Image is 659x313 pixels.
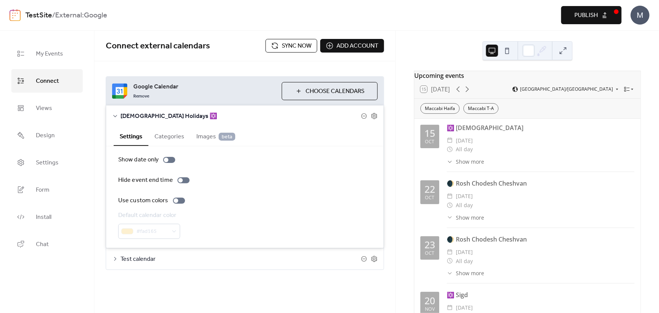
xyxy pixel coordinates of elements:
span: Test calendar [120,255,361,264]
a: Connect [11,69,83,93]
div: Oct [425,251,435,256]
div: Use custom colors [118,196,168,205]
div: 🌒 Rosh Chodesh Cheshvan [447,179,634,188]
div: Default calendar color [118,211,179,220]
div: Show date only [118,155,159,164]
div: ​ [447,192,453,201]
a: Settings [11,151,83,174]
span: [DATE] [456,303,473,312]
span: Choose Calendars [306,87,364,96]
div: M [631,6,650,25]
span: My Events [36,48,63,60]
span: Add account [336,42,378,51]
div: ​ [447,136,453,145]
button: Publish [561,6,622,24]
span: Show more [456,214,484,222]
span: Chat [36,239,49,251]
div: ✡️ Sigd [447,290,634,299]
button: Add account [320,39,384,53]
div: Hide event end time [118,176,173,185]
button: Choose Calendars [282,82,378,100]
button: ​Show more [447,269,484,277]
div: Upcoming events [414,71,640,80]
div: Oct [425,139,435,144]
span: Settings [36,157,59,169]
div: Nov [425,307,435,312]
div: ​ [447,269,453,277]
span: [DATE] [456,248,473,257]
div: ​ [447,145,453,154]
span: Remove [133,93,149,99]
span: All day [456,257,473,266]
span: [DATE] [456,192,473,201]
span: [DATE] [456,136,473,145]
a: Design [11,124,83,147]
span: Connect [36,75,59,87]
div: Maccabi T-A [463,103,498,114]
span: Publish [574,11,598,20]
b: External:Google [55,8,107,23]
img: google [112,84,127,99]
a: Chat [11,232,83,256]
div: Maccabi Haifa [420,103,460,114]
div: ​ [447,201,453,210]
span: Design [36,130,55,142]
span: [GEOGRAPHIC_DATA]/[GEOGRAPHIC_DATA] [520,87,613,91]
span: [DEMOGRAPHIC_DATA] Holidays ✡️ [120,112,361,121]
div: ​ [447,257,453,266]
div: ​ [447,214,453,222]
span: Images [196,132,235,141]
button: Categories [148,127,190,145]
div: ​ [447,303,453,312]
button: ​Show more [447,158,484,166]
div: Oct [425,195,435,200]
div: 🌒 Rosh Chodesh Cheshvan [447,235,634,244]
a: Form [11,178,83,201]
span: Show more [456,269,484,277]
span: Google Calendar [133,82,276,91]
div: 20 [424,296,435,305]
button: Sync now [265,39,317,53]
button: Settings [114,127,148,146]
a: Install [11,205,83,229]
button: Images beta [190,127,241,145]
span: Sync now [282,42,312,51]
a: My Events [11,42,83,65]
div: ​ [447,158,453,166]
div: ✡️ [DEMOGRAPHIC_DATA] [447,123,634,132]
span: All day [456,201,473,210]
span: Show more [456,158,484,166]
a: Views [11,96,83,120]
div: 23 [424,240,435,249]
span: Form [36,184,49,196]
span: Connect external calendars [106,38,210,54]
span: Views [36,102,52,115]
b: / [52,8,55,23]
div: 15 [424,129,435,138]
span: Install [36,211,51,223]
button: ​Show more [447,214,484,222]
img: logo [9,9,21,21]
div: ​ [447,248,453,257]
span: All day [456,145,473,154]
a: TestSite [25,8,52,23]
div: 22 [424,184,435,194]
span: beta [219,133,235,141]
